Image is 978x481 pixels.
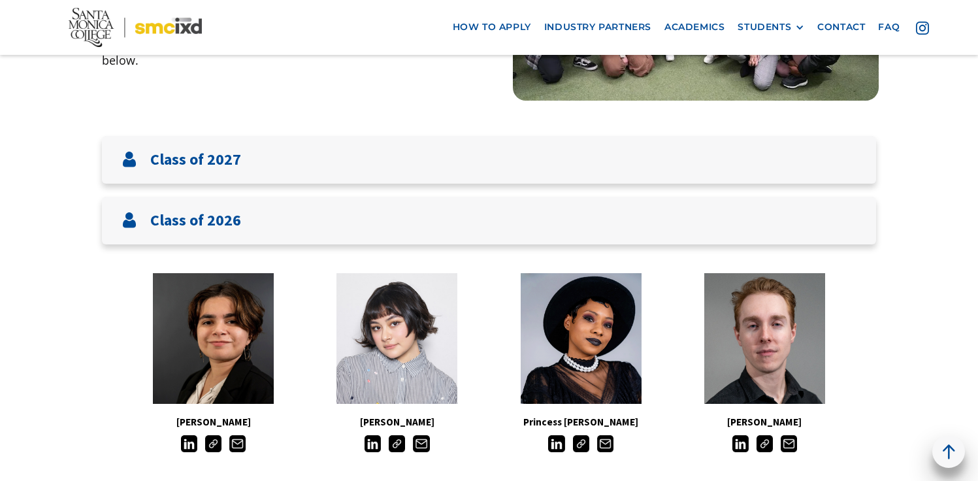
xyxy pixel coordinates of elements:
[538,15,658,39] a: industry partners
[205,435,221,452] img: Link icon
[548,435,564,452] img: LinkedIn icon
[365,435,381,452] img: LinkedIn icon
[597,435,613,452] img: Email icon
[122,414,305,431] h5: [PERSON_NAME]
[122,152,137,167] img: User icon
[305,414,489,431] h5: [PERSON_NAME]
[738,22,791,33] div: STUDENTS
[757,435,773,452] img: Link icon
[150,150,241,169] h3: Class of 2027
[489,414,673,431] h5: Princess [PERSON_NAME]
[738,22,804,33] div: STUDENTS
[229,435,246,452] img: Email icon
[811,15,872,39] a: contact
[69,8,202,47] img: Santa Monica College - SMC IxD logo
[122,212,137,228] img: User icon
[658,15,731,39] a: Academics
[673,414,856,431] h5: [PERSON_NAME]
[932,435,965,468] a: back to top
[181,435,197,452] img: LinkedIn icon
[916,21,929,34] img: icon - instagram
[413,435,429,452] img: Email icon
[150,211,241,230] h3: Class of 2026
[781,435,797,452] img: Email icon
[872,15,906,39] a: faq
[732,435,749,452] img: LinkedIn icon
[389,435,405,452] img: Link icon
[573,435,589,452] img: Link icon
[446,15,538,39] a: how to apply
